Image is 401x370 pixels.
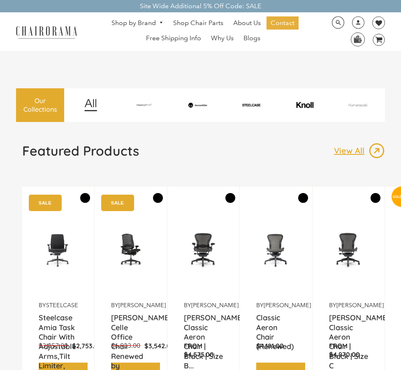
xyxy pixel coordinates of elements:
[279,101,331,108] img: image_10_1.png
[111,342,144,350] p: $6,933.00
[329,199,368,301] a: Herman Miller Classic Aeron Chair | Black | Size C - chairorama Herman Miller Classic Aeron Chair...
[111,200,124,205] text: SALE
[184,301,223,309] p: by
[118,102,170,108] img: image_7_14f0750b-d084-457f-979a-a1ab9f6582c4.png
[80,193,90,203] button: Add to Wishlist
[68,99,114,111] img: image_12.png
[256,199,295,301] img: Classic Aeron Chair (Renewed) - chairorama
[184,199,223,301] img: Herman Miller Classic Aeron Chair | Black | Size B (Renewed) - chairorama
[39,313,78,333] a: Steelcase Amia Task Chair With Adjustable Arms,Tilt Limiter, Lumbar Support...
[211,34,234,43] span: Why Us
[191,301,239,309] a: [PERSON_NAME]
[153,193,163,203] button: Add to Wishlist
[256,301,295,309] p: by
[16,88,64,122] a: Our Collections
[298,193,308,203] button: Add to Wishlist
[142,32,205,45] a: Free Shipping Info
[207,32,238,45] a: Why Us
[173,19,223,28] span: Shop Chair Parts
[111,313,150,333] a: [PERSON_NAME] Celle Office Chair Renewed by Chairorama | Grey
[256,313,295,333] a: Classic Aeron Chair (Renewed)
[267,16,299,30] a: Contact
[39,301,78,309] p: by
[12,25,81,39] img: chairorama
[184,199,223,301] a: Herman Miller Classic Aeron Chair | Black | Size B (Renewed) - chairorama Herman Miller Classic A...
[351,33,364,45] img: WhatsApp_Image_2024-07-12_at_16.23.01.webp
[329,199,368,301] img: Herman Miller Classic Aeron Chair | Black | Size C - chairorama
[184,342,223,359] p: From $4,575.00
[225,103,277,107] img: PHOTO-2024-07-09-00-53-10-removebg-preview.png
[46,301,78,309] a: Steelcase
[39,200,51,205] text: SALE
[239,32,264,45] a: Blogs
[118,301,166,309] a: [PERSON_NAME]
[169,16,227,30] a: Shop Chair Parts
[107,17,167,30] a: Shop by Brand
[256,199,295,301] a: Classic Aeron Chair (Renewed) - chairorama Classic Aeron Chair (Renewed) - chairorama
[39,342,72,350] p: $3,857.00
[329,301,368,309] p: by
[329,342,368,359] p: From $4,970.00
[111,199,150,301] a: Herman Miller Celle Office Chair Renewed by Chairorama | Grey - chairorama Herman Miller Celle Of...
[225,193,235,203] button: Add to Wishlist
[111,301,150,309] p: by
[264,301,311,309] a: [PERSON_NAME]
[172,103,224,108] img: image_8_173eb7e0-7579-41b4-bc8e-4ba0b8ba93e8.png
[369,142,385,159] img: image_13.png
[111,199,150,301] img: Herman Miller Celle Office Chair Renewed by Chairorama | Grey - chairorama
[256,342,295,350] p: $4,181.00
[271,19,294,28] span: Contact
[243,34,260,43] span: Blogs
[146,34,201,43] span: Free Shipping Info
[371,193,380,203] button: Add to Wishlist
[85,16,321,47] nav: DesktopNavigation
[72,342,102,350] p: $2,753.00
[22,142,139,165] a: Featured Products
[334,145,369,156] p: View All
[39,199,78,301] img: Amia Chair by chairorama.com
[39,199,78,301] a: Amia Chair by chairorama.com Renewed Amia Chair chairorama.com
[22,142,139,159] h1: Featured Products
[144,342,175,350] p: $3,542.00
[184,313,223,333] a: [PERSON_NAME] Classic Aeron Chair | Black | Size B...
[336,301,384,309] a: [PERSON_NAME]
[329,313,368,333] a: [PERSON_NAME] Classic Aeron Chair | Black | Size C
[233,19,261,28] span: About Us
[334,142,385,159] a: View All
[229,16,265,30] a: About Us
[332,103,384,106] img: image_11.png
